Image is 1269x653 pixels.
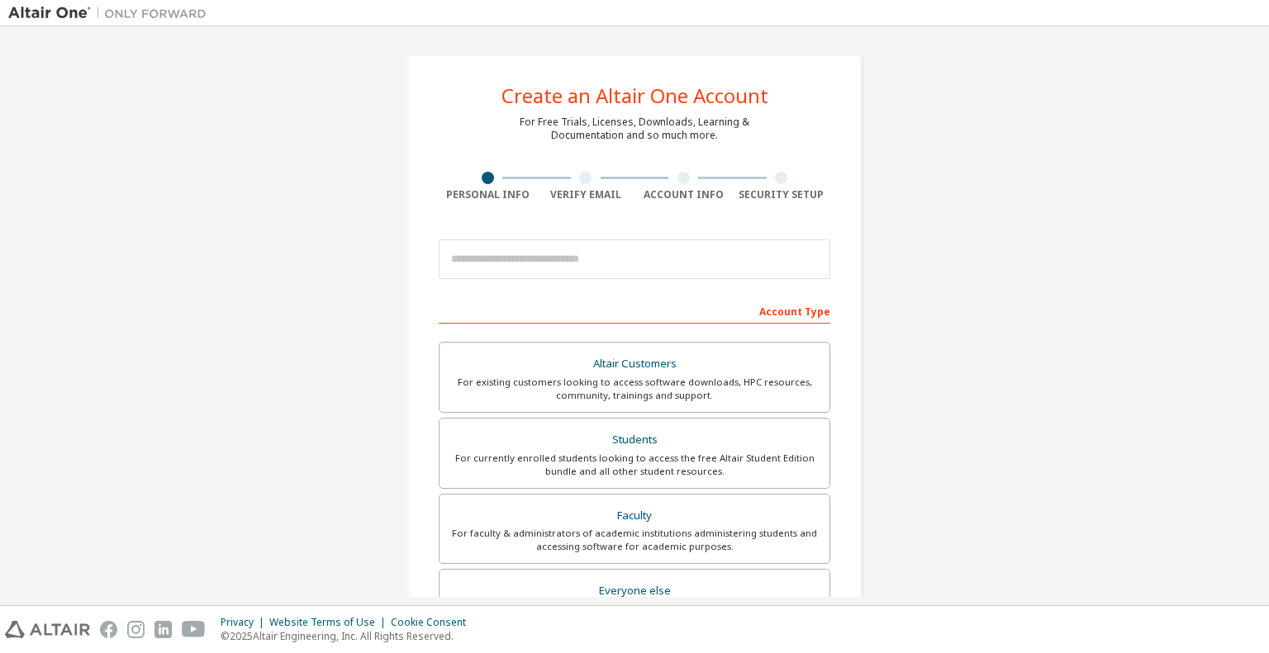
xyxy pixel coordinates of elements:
div: For faculty & administrators of academic institutions administering students and accessing softwa... [449,527,820,553]
div: Website Terms of Use [269,616,391,629]
div: Account Type [439,297,830,324]
div: Personal Info [439,188,537,201]
div: Cookie Consent [391,616,476,629]
div: Privacy [221,616,269,629]
div: Altair Customers [449,353,820,376]
img: facebook.svg [100,621,117,638]
div: For currently enrolled students looking to access the free Altair Student Edition bundle and all ... [449,452,820,478]
img: Altair One [8,5,215,21]
img: youtube.svg [182,621,206,638]
p: © 2025 Altair Engineering, Inc. All Rights Reserved. [221,629,476,643]
div: For Free Trials, Licenses, Downloads, Learning & Documentation and so much more. [520,116,749,142]
div: Security Setup [733,188,831,201]
div: For existing customers looking to access software downloads, HPC resources, community, trainings ... [449,376,820,402]
div: Verify Email [537,188,635,201]
div: Create an Altair One Account [501,86,768,106]
img: instagram.svg [127,621,145,638]
img: linkedin.svg [154,621,172,638]
div: Faculty [449,504,820,528]
div: Students [449,428,820,452]
div: Everyone else [449,580,820,603]
div: Account Info [634,188,733,201]
img: altair_logo.svg [5,621,90,638]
